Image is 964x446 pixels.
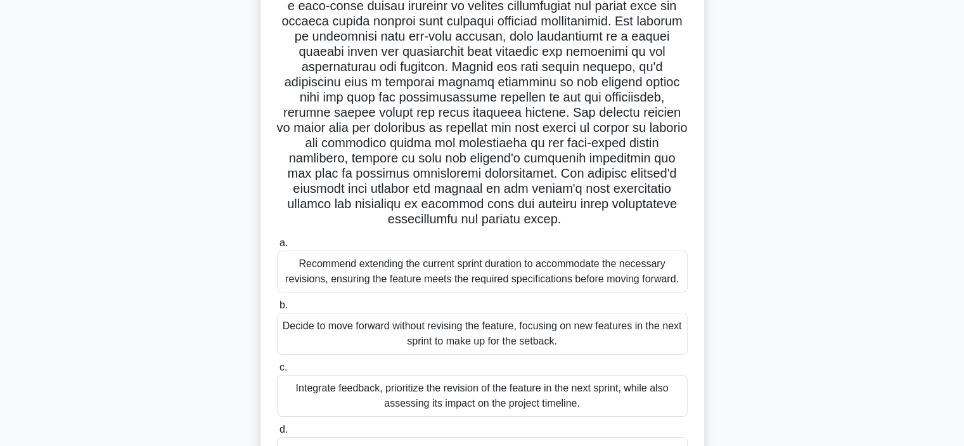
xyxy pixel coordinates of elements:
[280,362,287,372] span: c.
[280,237,288,248] span: a.
[277,251,688,292] div: Recommend extending the current sprint duration to accommodate the necessary revisions, ensuring ...
[280,424,288,435] span: d.
[280,299,288,310] span: b.
[277,313,688,355] div: Decide to move forward without revising the feature, focusing on new features in the next sprint ...
[277,375,688,417] div: Integrate feedback, prioritize the revision of the feature in the next sprint, while also assessi...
